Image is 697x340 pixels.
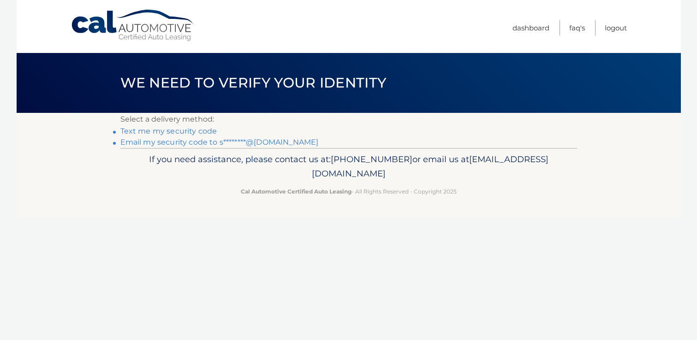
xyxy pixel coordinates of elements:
[512,20,549,35] a: Dashboard
[120,113,577,126] p: Select a delivery method:
[126,152,571,182] p: If you need assistance, please contact us at: or email us at
[120,74,387,91] span: We need to verify your identity
[569,20,585,35] a: FAQ's
[241,188,351,195] strong: Cal Automotive Certified Auto Leasing
[71,9,195,42] a: Cal Automotive
[605,20,627,35] a: Logout
[120,138,319,147] a: Email my security code to s********@[DOMAIN_NAME]
[126,187,571,196] p: - All Rights Reserved - Copyright 2025
[120,127,217,135] a: Text me my security code
[331,154,412,164] span: [PHONE_NUMBER]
